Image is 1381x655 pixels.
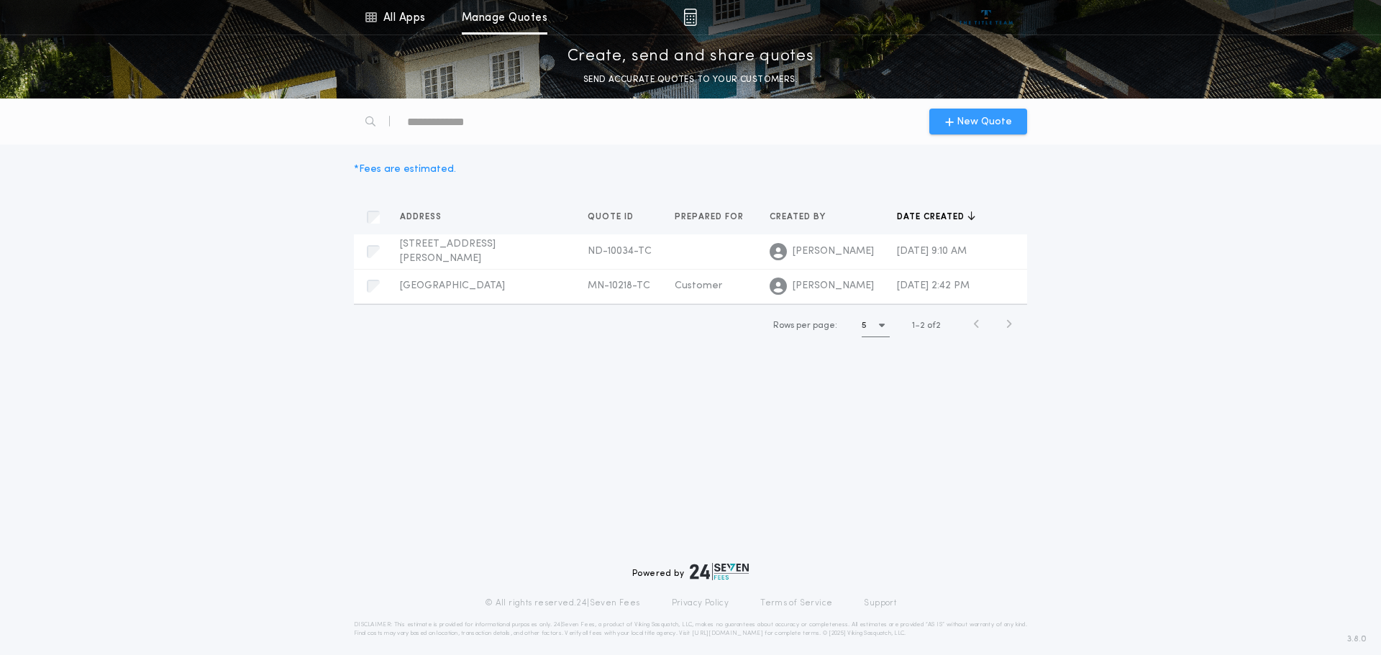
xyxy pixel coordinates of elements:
[485,597,640,609] p: © All rights reserved. 24|Seven Fees
[683,9,697,26] img: img
[1347,633,1367,646] span: 3.8.0
[675,280,722,291] span: Customer
[588,280,650,291] span: MN-10218-TC
[400,239,496,264] span: [STREET_ADDRESS][PERSON_NAME]
[675,211,747,223] span: Prepared for
[960,10,1013,24] img: vs-icon
[672,597,729,609] a: Privacy Policy
[897,280,970,291] span: [DATE] 2:42 PM
[568,45,814,68] p: Create, send and share quotes
[588,246,652,257] span: ND-10034-TC
[912,321,915,330] span: 1
[400,211,445,223] span: Address
[897,211,967,223] span: Date created
[354,162,456,177] div: * Fees are estimated.
[400,210,452,224] button: Address
[770,210,837,224] button: Created by
[400,280,505,291] span: [GEOGRAPHIC_DATA]
[690,563,749,580] img: logo
[770,211,829,223] span: Created by
[588,211,637,223] span: Quote ID
[897,246,967,257] span: [DATE] 9:10 AM
[920,321,925,330] span: 2
[773,321,837,330] span: Rows per page:
[862,319,867,333] h1: 5
[957,114,1012,129] span: New Quote
[632,563,749,580] div: Powered by
[864,597,896,609] a: Support
[897,210,975,224] button: Date created
[793,244,874,259] span: [PERSON_NAME]
[862,314,890,337] button: 5
[354,620,1027,638] p: DISCLAIMER: This estimate is provided for informational purposes only. 24|Seven Fees, a product o...
[588,210,644,224] button: Quote ID
[793,279,874,293] span: [PERSON_NAME]
[692,631,763,636] a: [URL][DOMAIN_NAME]
[583,73,798,87] p: SEND ACCURATE QUOTES TO YOUR CUSTOMERS.
[760,597,832,609] a: Terms of Service
[927,319,941,332] span: of 2
[929,109,1027,134] button: New Quote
